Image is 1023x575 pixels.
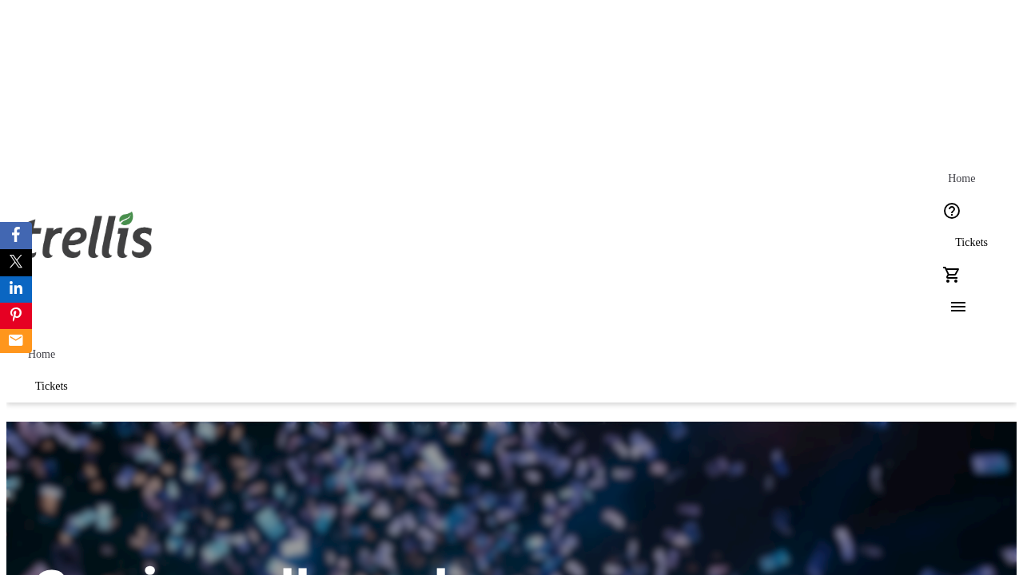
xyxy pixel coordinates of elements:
span: Home [948,172,975,185]
a: Home [936,163,987,195]
span: Tickets [35,380,68,393]
button: Menu [936,291,968,323]
span: Tickets [955,236,988,249]
img: Orient E2E Organization R31EXkmXA9's Logo [16,194,158,274]
a: Tickets [936,227,1007,259]
button: Help [936,195,968,227]
a: Home [16,339,67,371]
button: Cart [936,259,968,291]
span: Home [28,348,55,361]
a: Tickets [16,371,87,402]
